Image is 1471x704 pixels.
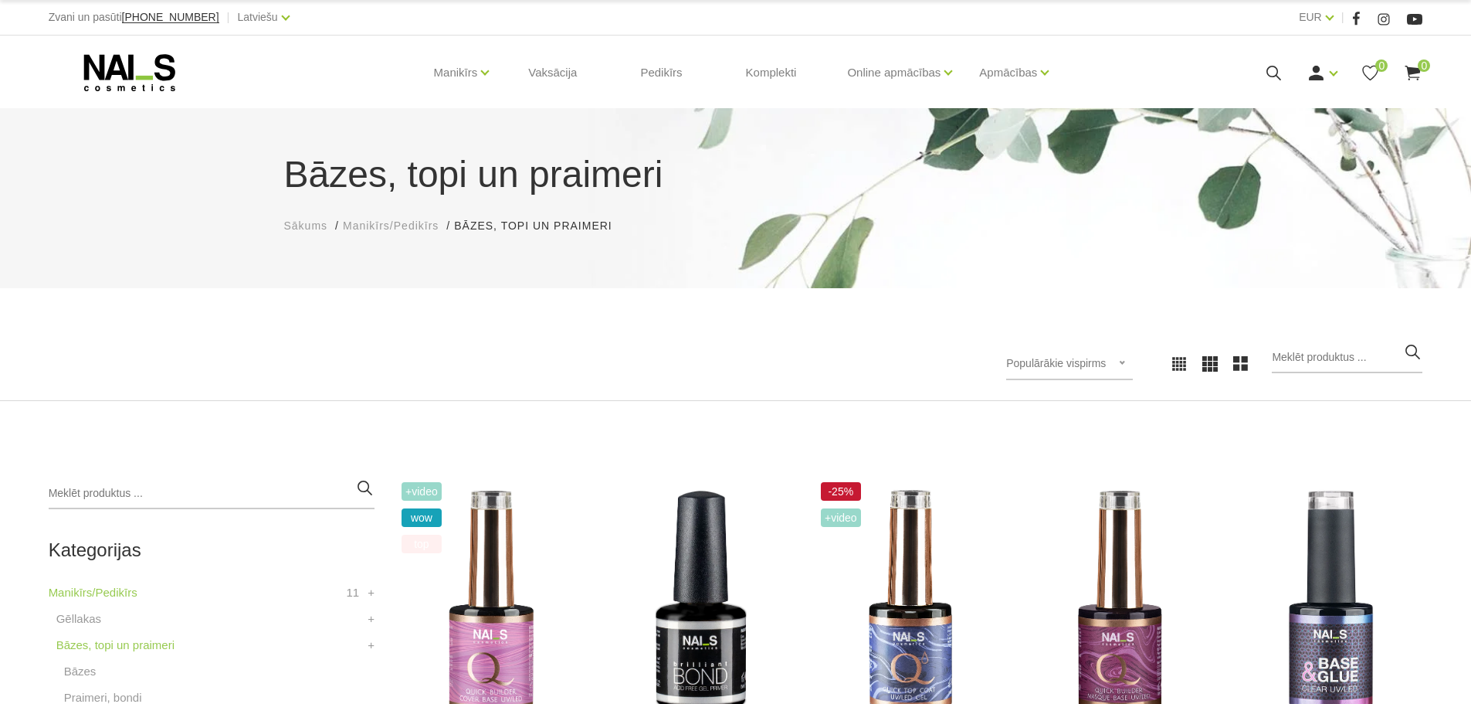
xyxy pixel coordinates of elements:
[122,11,219,23] span: [PHONE_NUMBER]
[979,42,1037,104] a: Apmācības
[49,8,219,27] div: Zvani un pasūti
[434,42,478,104] a: Manikīrs
[343,219,439,232] span: Manikīrs/Pedikīrs
[1361,63,1380,83] a: 0
[1272,342,1422,373] input: Meklēt produktus ...
[49,478,375,509] input: Meklēt produktus ...
[56,610,101,628] a: Gēllakas
[1341,8,1344,27] span: |
[284,219,328,232] span: Sākums
[734,36,809,110] a: Komplekti
[368,583,375,602] a: +
[64,662,97,681] a: Bāzes
[1403,63,1422,83] a: 0
[49,583,137,602] a: Manikīrs/Pedikīrs
[368,610,375,628] a: +
[284,147,1188,202] h1: Bāzes, topi un praimeri
[346,583,359,602] span: 11
[402,535,442,553] span: top
[227,8,230,27] span: |
[847,42,941,104] a: Online apmācības
[343,218,439,234] a: Manikīrs/Pedikīrs
[454,218,627,234] li: Bāzes, topi un praimeri
[238,8,278,26] a: Latviešu
[402,482,442,501] span: +Video
[284,218,328,234] a: Sākums
[122,12,219,23] a: [PHONE_NUMBER]
[821,482,861,501] span: -25%
[1299,8,1322,26] a: EUR
[1418,60,1430,72] span: 0
[368,636,375,655] a: +
[821,508,861,527] span: +Video
[628,36,694,110] a: Pedikīrs
[1006,357,1106,369] span: Populārākie vispirms
[402,508,442,527] span: wow
[1375,60,1388,72] span: 0
[49,540,375,560] h2: Kategorijas
[56,636,175,655] a: Bāzes, topi un praimeri
[516,36,589,110] a: Vaksācija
